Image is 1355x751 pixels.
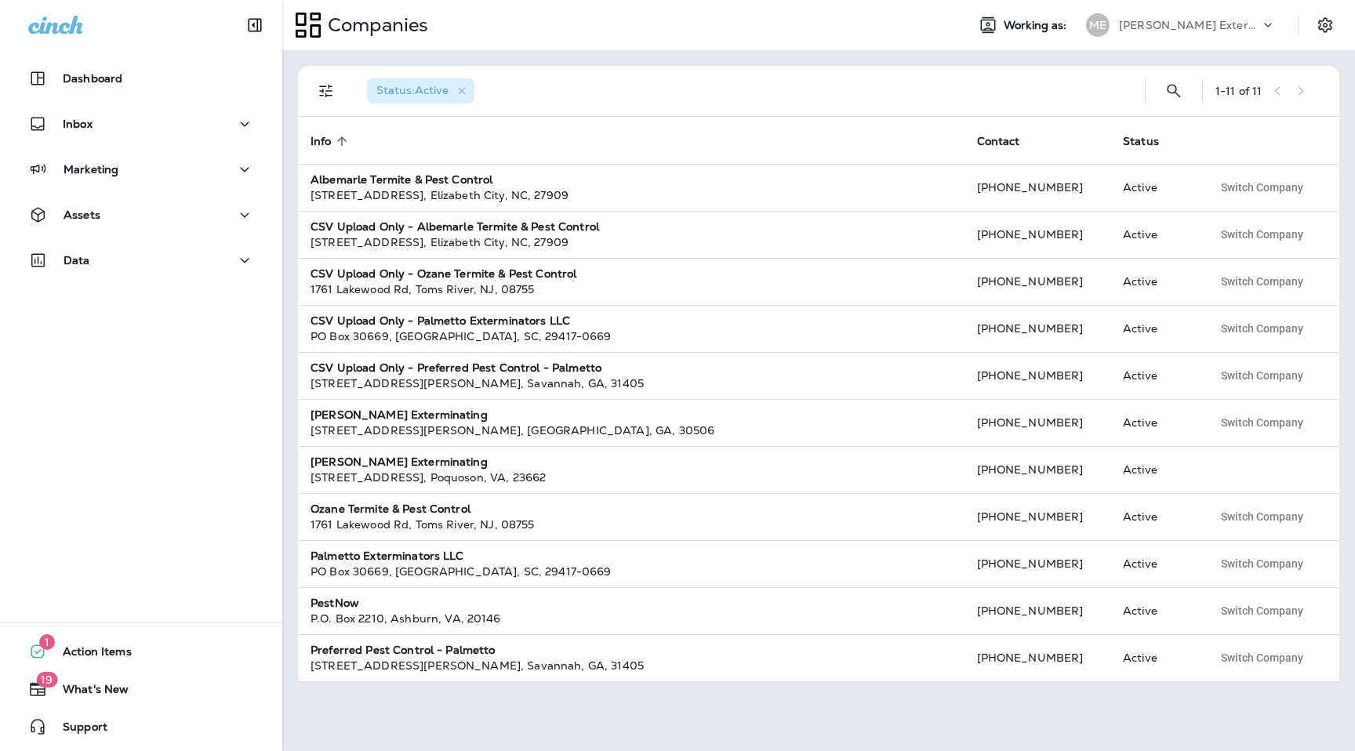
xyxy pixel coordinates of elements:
[311,643,496,657] strong: Preferred Pest Control - Palmetto
[964,258,1111,305] td: [PHONE_NUMBER]
[1110,211,1200,258] td: Active
[64,254,90,267] p: Data
[36,672,57,688] span: 19
[1221,511,1303,522] span: Switch Company
[1119,19,1260,31] p: [PERSON_NAME] Exterminating
[311,658,952,673] div: [STREET_ADDRESS][PERSON_NAME] , Savannah , GA , 31405
[16,245,267,276] button: Data
[964,634,1111,681] td: [PHONE_NUMBER]
[964,352,1111,399] td: [PHONE_NUMBER]
[16,108,267,140] button: Inbox
[63,72,122,85] p: Dashboard
[1110,164,1200,211] td: Active
[311,234,952,250] div: [STREET_ADDRESS] , Elizabeth City , NC , 27909
[1110,305,1200,352] td: Active
[964,164,1111,211] td: [PHONE_NUMBER]
[1123,135,1159,148] span: Status
[311,502,470,516] strong: Ozane Termite & Pest Control
[16,154,267,185] button: Marketing
[47,683,129,702] span: What's New
[311,361,601,375] strong: CSV Upload Only - Preferred Pest Control - Palmetto
[1221,417,1303,428] span: Switch Company
[1215,85,1262,97] div: 1 - 11 of 11
[1212,646,1312,669] button: Switch Company
[1212,270,1312,293] button: Switch Company
[233,9,277,41] button: Collapse Sidebar
[47,645,132,664] span: Action Items
[16,636,267,667] button: 1Action Items
[16,711,267,742] button: Support
[1221,605,1303,616] span: Switch Company
[311,267,576,281] strong: CSV Upload Only - Ozane Termite & Pest Control
[1212,176,1312,199] button: Switch Company
[1004,19,1070,32] span: Working as:
[977,135,1020,148] span: Contact
[1110,352,1200,399] td: Active
[1110,540,1200,587] td: Active
[311,596,359,610] strong: PestNow
[16,63,267,94] button: Dashboard
[1221,276,1303,287] span: Switch Company
[1123,134,1179,148] span: Status
[1212,411,1312,434] button: Switch Company
[376,83,449,97] span: Status : Active
[311,328,952,344] div: PO Box 30669 , [GEOGRAPHIC_DATA] , SC , 29417-0669
[39,634,55,650] span: 1
[1212,317,1312,340] button: Switch Company
[311,423,952,438] div: [STREET_ADDRESS][PERSON_NAME] , [GEOGRAPHIC_DATA] , GA , 30506
[964,540,1111,587] td: [PHONE_NUMBER]
[63,118,93,130] p: Inbox
[1110,587,1200,634] td: Active
[311,611,952,626] div: P.O. Box 2210 , Ashburn , VA , 20146
[1212,223,1312,246] button: Switch Company
[16,199,267,230] button: Assets
[1110,258,1200,305] td: Active
[311,455,488,469] strong: [PERSON_NAME] Exterminating
[311,375,952,391] div: [STREET_ADDRESS][PERSON_NAME] , Savannah , GA , 31405
[311,134,352,148] span: Info
[977,134,1041,148] span: Contact
[311,281,952,297] div: 1761 Lakewood Rd , Toms River , NJ , 08755
[1212,505,1312,528] button: Switch Company
[311,408,488,422] strong: [PERSON_NAME] Exterminating
[311,470,952,485] div: [STREET_ADDRESS] , Poquoson , VA , 23662
[964,493,1111,540] td: [PHONE_NUMBER]
[964,587,1111,634] td: [PHONE_NUMBER]
[964,446,1111,493] td: [PHONE_NUMBER]
[1110,446,1200,493] td: Active
[321,13,428,37] p: Companies
[1110,634,1200,681] td: Active
[1212,552,1312,575] button: Switch Company
[64,209,100,221] p: Assets
[1158,75,1190,107] button: Search Companies
[311,564,952,579] div: PO Box 30669 , [GEOGRAPHIC_DATA] , SC , 29417-0669
[311,219,599,234] strong: CSV Upload Only - Albemarle Termite & Pest Control
[1110,399,1200,446] td: Active
[964,305,1111,352] td: [PHONE_NUMBER]
[1212,364,1312,387] button: Switch Company
[1221,370,1303,381] span: Switch Company
[1221,652,1303,663] span: Switch Company
[64,163,118,176] p: Marketing
[311,75,342,107] button: Filters
[1212,599,1312,622] button: Switch Company
[367,78,474,103] div: Status:Active
[311,187,952,203] div: [STREET_ADDRESS] , Elizabeth City , NC , 27909
[16,673,267,705] button: 19What's New
[1221,558,1303,569] span: Switch Company
[1221,229,1303,240] span: Switch Company
[1311,11,1339,39] button: Settings
[1221,323,1303,334] span: Switch Company
[47,720,107,739] span: Support
[311,135,332,148] span: Info
[311,549,464,563] strong: Palmetto Exterminators LLC
[964,399,1111,446] td: [PHONE_NUMBER]
[1221,182,1303,193] span: Switch Company
[311,172,492,187] strong: Albemarle Termite & Pest Control
[1086,13,1110,37] div: ME
[311,314,570,328] strong: CSV Upload Only - Palmetto Exterminators LLC
[311,517,952,532] div: 1761 Lakewood Rd , Toms River , NJ , 08755
[1110,493,1200,540] td: Active
[964,211,1111,258] td: [PHONE_NUMBER]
